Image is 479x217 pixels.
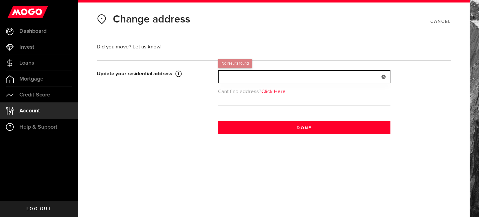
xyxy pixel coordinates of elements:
span: Cant find address? [218,89,286,94]
div: Update your residential address [97,70,209,78]
div: Did you move? Let us know! [92,43,207,51]
input: Address [219,71,390,83]
button: Done [218,121,390,134]
span: Dashboard [19,28,46,34]
button: Open LiveChat chat widget [5,2,24,21]
span: Log out [27,207,51,211]
a: Cancel [430,16,451,27]
span: Loans [19,60,34,66]
span: Credit Score [19,92,50,98]
span: Help & Support [19,124,57,130]
a: Click Here [261,89,286,94]
span: Invest [19,44,34,50]
div: No results found [218,59,252,68]
span: Account [19,108,40,114]
h1: Change address [113,11,190,27]
span: Mortgage [19,76,43,82]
